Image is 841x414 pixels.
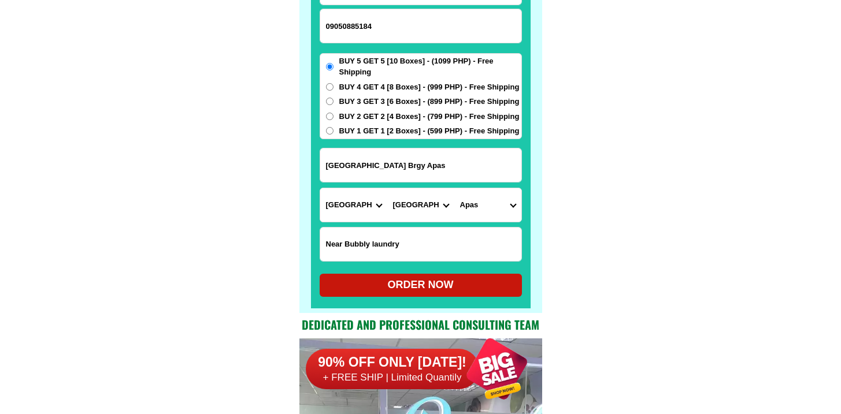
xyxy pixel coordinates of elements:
input: BUY 1 GET 1 [2 Boxes] - (599 PHP) - Free Shipping [326,127,334,135]
h6: + FREE SHIP | Limited Quantily [306,371,479,384]
span: BUY 4 GET 4 [8 Boxes] - (999 PHP) - Free Shipping [339,81,520,93]
h6: 90% OFF ONLY [DATE]! [306,354,479,371]
div: ORDER NOW [320,277,522,293]
input: Input phone_number [320,9,521,43]
h2: Dedicated and professional consulting team [299,316,542,333]
span: BUY 3 GET 3 [6 Boxes] - (899 PHP) - Free Shipping [339,96,520,107]
span: BUY 5 GET 5 [10 Boxes] - (1099 PHP) - Free Shipping [339,55,521,78]
select: Select commune [454,188,521,222]
input: BUY 3 GET 3 [6 Boxes] - (899 PHP) - Free Shipping [326,98,334,105]
input: Input address [320,148,521,182]
span: BUY 1 GET 1 [2 Boxes] - (599 PHP) - Free Shipping [339,125,520,137]
select: Select province [320,188,387,222]
select: Select district [387,188,454,222]
input: BUY 5 GET 5 [10 Boxes] - (1099 PHP) - Free Shipping [326,63,334,70]
input: BUY 2 GET 2 [4 Boxes] - (799 PHP) - Free Shipping [326,113,334,120]
input: BUY 4 GET 4 [8 Boxes] - (999 PHP) - Free Shipping [326,83,334,91]
input: Input LANDMARKOFLOCATION [320,227,521,261]
span: BUY 2 GET 2 [4 Boxes] - (799 PHP) - Free Shipping [339,111,520,122]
